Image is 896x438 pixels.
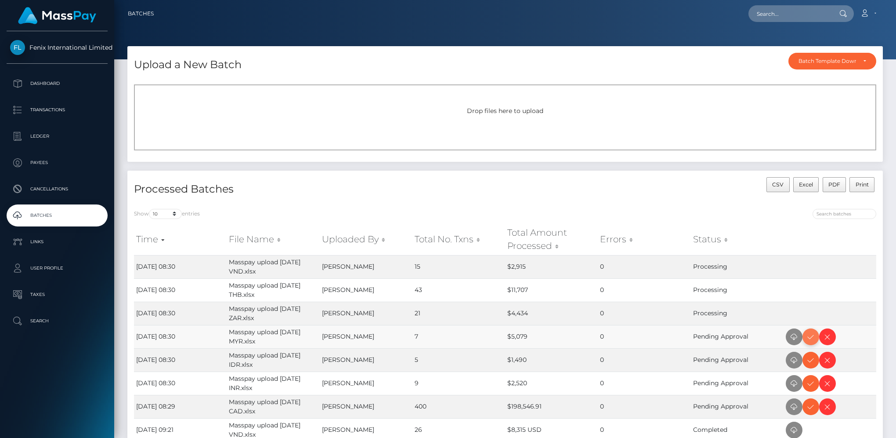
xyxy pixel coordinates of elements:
div: Batch Template Download [798,58,856,65]
td: Masspay upload [DATE] INR.xlsx [227,372,319,395]
label: Show entries [134,209,200,219]
td: 9 [412,372,505,395]
p: Payees [10,156,104,169]
th: Uploaded By: activate to sort column ascending [320,224,412,255]
td: [DATE] 08:30 [134,302,227,325]
span: Drop files here to upload [467,107,543,115]
td: 43 [412,278,505,302]
td: 15 [412,255,505,278]
img: MassPay Logo [18,7,96,24]
span: Excel [799,181,813,188]
span: Print [856,181,869,188]
th: Total Amount Processed: activate to sort column ascending [505,224,598,255]
p: Batches [10,209,104,222]
h4: Processed Batches [134,182,499,197]
a: Transactions [7,99,108,121]
p: Transactions [10,103,104,117]
td: $11,707 [505,278,598,302]
td: 0 [598,255,690,278]
td: 0 [598,348,690,372]
span: Fenix International Limited [7,44,108,51]
a: Ledger [7,125,108,147]
p: Ledger [10,130,104,143]
input: Search batches [813,209,876,219]
td: Masspay upload [DATE] MYR.xlsx [227,325,319,348]
th: File Name: activate to sort column ascending [227,224,319,255]
td: Pending Approval [691,325,784,348]
td: [PERSON_NAME] [320,255,412,278]
td: $4,434 [505,302,598,325]
td: Masspay upload [DATE] VND.xlsx [227,255,319,278]
td: $1,490 [505,348,598,372]
td: 400 [412,395,505,418]
td: [DATE] 08:30 [134,372,227,395]
a: Search [7,310,108,332]
input: Search... [748,5,831,22]
td: [PERSON_NAME] [320,395,412,418]
select: Showentries [149,209,182,219]
td: Processing [691,255,784,278]
td: [PERSON_NAME] [320,372,412,395]
img: Fenix International Limited [10,40,25,55]
td: 0 [598,278,690,302]
td: 5 [412,348,505,372]
a: Batches [7,204,108,226]
p: Taxes [10,288,104,301]
th: Total No. Txns: activate to sort column ascending [412,224,505,255]
td: 0 [598,395,690,418]
p: Links [10,235,104,248]
td: Processing [691,278,784,302]
td: [PERSON_NAME] [320,348,412,372]
td: [DATE] 08:30 [134,325,227,348]
p: Cancellations [10,182,104,196]
a: Batches [128,4,154,23]
td: [DATE] 08:30 [134,255,227,278]
td: 21 [412,302,505,325]
td: [PERSON_NAME] [320,302,412,325]
a: Dashboard [7,73,108,95]
button: Batch Template Download [788,53,876,69]
td: $5,079 [505,325,598,348]
td: [DATE] 08:30 [134,278,227,302]
td: Pending Approval [691,395,784,418]
td: [DATE] 08:29 [134,395,227,418]
button: PDF [823,177,846,192]
td: 0 [598,302,690,325]
p: User Profile [10,262,104,275]
td: Pending Approval [691,348,784,372]
button: Excel [793,177,819,192]
td: Pending Approval [691,372,784,395]
td: 0 [598,325,690,348]
td: 7 [412,325,505,348]
a: Payees [7,152,108,174]
span: PDF [828,181,840,188]
td: Masspay upload [DATE] THB.xlsx [227,278,319,302]
th: Errors: activate to sort column ascending [598,224,690,255]
td: $198,546.91 [505,395,598,418]
a: Cancellations [7,178,108,200]
td: [DATE] 08:30 [134,348,227,372]
a: Taxes [7,284,108,306]
td: 0 [598,372,690,395]
h4: Upload a New Batch [134,57,242,73]
p: Search [10,314,104,328]
button: Print [849,177,874,192]
a: Links [7,231,108,253]
a: User Profile [7,257,108,279]
button: CSV [766,177,790,192]
span: CSV [772,181,784,188]
th: Time: activate to sort column ascending [134,224,227,255]
td: Masspay upload [DATE] ZAR.xlsx [227,302,319,325]
td: [PERSON_NAME] [320,278,412,302]
td: $2,520 [505,372,598,395]
td: Processing [691,302,784,325]
td: Masspay upload [DATE] CAD.xlsx [227,395,319,418]
td: $2,915 [505,255,598,278]
th: Status: activate to sort column ascending [691,224,784,255]
td: Masspay upload [DATE] IDR.xlsx [227,348,319,372]
p: Dashboard [10,77,104,90]
td: [PERSON_NAME] [320,325,412,348]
